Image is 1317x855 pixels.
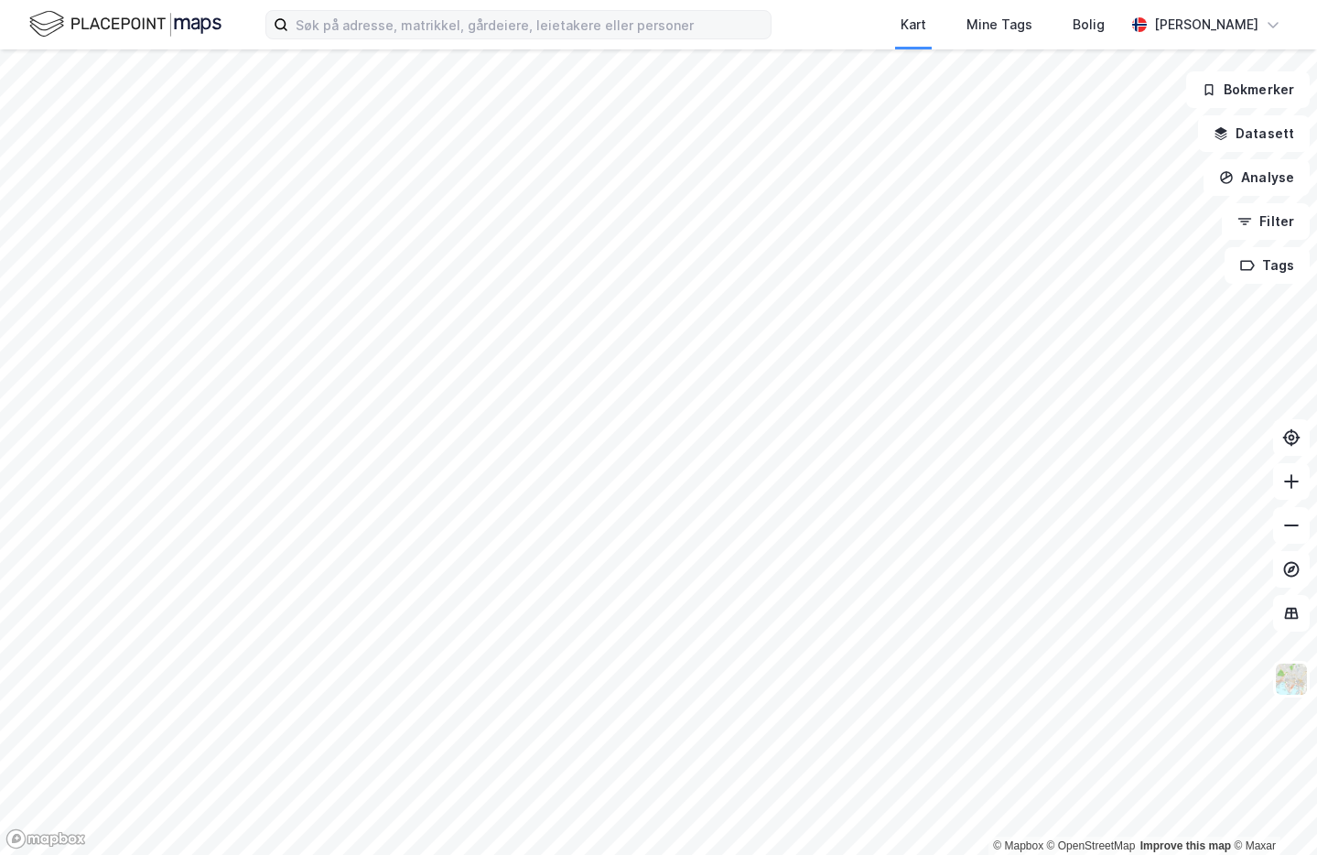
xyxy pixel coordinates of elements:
[1225,767,1317,855] div: Kontrollprogram for chat
[1140,839,1231,852] a: Improve this map
[1225,767,1317,855] iframe: Chat Widget
[901,14,926,36] div: Kart
[1154,14,1258,36] div: [PERSON_NAME]
[29,8,221,40] img: logo.f888ab2527a4732fd821a326f86c7f29.svg
[993,839,1043,852] a: Mapbox
[1047,839,1136,852] a: OpenStreetMap
[1274,662,1309,697] img: Z
[966,14,1032,36] div: Mine Tags
[1225,247,1310,284] button: Tags
[1204,159,1310,196] button: Analyse
[1222,203,1310,240] button: Filter
[5,828,86,850] a: Mapbox homepage
[1186,71,1310,108] button: Bokmerker
[1073,14,1105,36] div: Bolig
[288,11,771,38] input: Søk på adresse, matrikkel, gårdeiere, leietakere eller personer
[1198,115,1310,152] button: Datasett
